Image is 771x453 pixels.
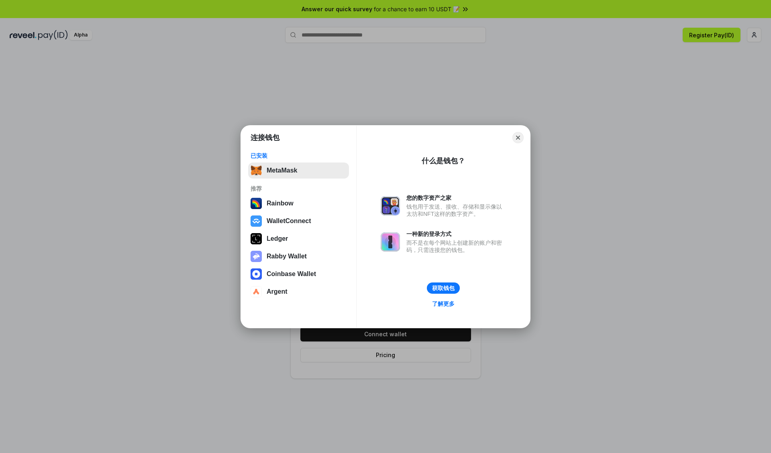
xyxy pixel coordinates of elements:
[251,152,347,159] div: 已安装
[251,268,262,280] img: svg+xml,%3Csvg%20width%3D%2228%22%20height%3D%2228%22%20viewBox%3D%220%200%2028%2028%22%20fill%3D...
[248,231,349,247] button: Ledger
[251,185,347,192] div: 推荐
[406,194,506,201] div: 您的数字资产之家
[248,284,349,300] button: Argent
[381,196,400,215] img: svg+xml,%3Csvg%20xmlns%3D%22http%3A%2F%2Fwww.w3.org%2F2000%2Fsvg%22%20fill%3D%22none%22%20viewBox...
[427,299,459,309] a: 了解更多
[267,235,288,242] div: Ledger
[406,230,506,238] div: 一种新的登录方式
[512,132,524,143] button: Close
[427,282,460,294] button: 获取钱包
[248,213,349,229] button: WalletConnect
[251,133,279,142] h1: 连接钱包
[267,167,297,174] div: MetaMask
[406,203,506,217] div: 钱包用于发送、接收、存储和显示像以太坊和NFT这样的数字资产。
[422,156,465,166] div: 什么是钱包？
[251,165,262,176] img: svg+xml,%3Csvg%20fill%3D%22none%22%20height%3D%2233%22%20viewBox%3D%220%200%2035%2033%22%20width%...
[248,195,349,211] button: Rainbow
[248,163,349,179] button: MetaMask
[248,266,349,282] button: Coinbase Wallet
[251,198,262,209] img: svg+xml,%3Csvg%20width%3D%22120%22%20height%3D%22120%22%20viewBox%3D%220%200%20120%20120%22%20fil...
[248,248,349,264] button: Rabby Wallet
[432,300,455,307] div: 了解更多
[267,288,288,295] div: Argent
[267,217,311,225] div: WalletConnect
[251,251,262,262] img: svg+xml,%3Csvg%20xmlns%3D%22http%3A%2F%2Fwww.w3.org%2F2000%2Fsvg%22%20fill%3D%22none%22%20viewBox...
[251,233,262,244] img: svg+xml,%3Csvg%20xmlns%3D%22http%3A%2F%2Fwww.w3.org%2F2000%2Fsvg%22%20width%3D%2228%22%20height%3...
[406,239,506,254] div: 而不是在每个网站上创建新的账户和密码，只需连接您的钱包。
[251,215,262,227] img: svg+xml,%3Csvg%20width%3D%2228%22%20height%3D%2228%22%20viewBox%3D%220%200%2028%2028%22%20fill%3D...
[432,284,455,292] div: 获取钱包
[381,232,400,252] img: svg+xml,%3Csvg%20xmlns%3D%22http%3A%2F%2Fwww.w3.org%2F2000%2Fsvg%22%20fill%3D%22none%22%20viewBox...
[267,253,307,260] div: Rabby Wallet
[267,200,294,207] div: Rainbow
[267,270,316,278] div: Coinbase Wallet
[251,286,262,297] img: svg+xml,%3Csvg%20width%3D%2228%22%20height%3D%2228%22%20viewBox%3D%220%200%2028%2028%22%20fill%3D...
